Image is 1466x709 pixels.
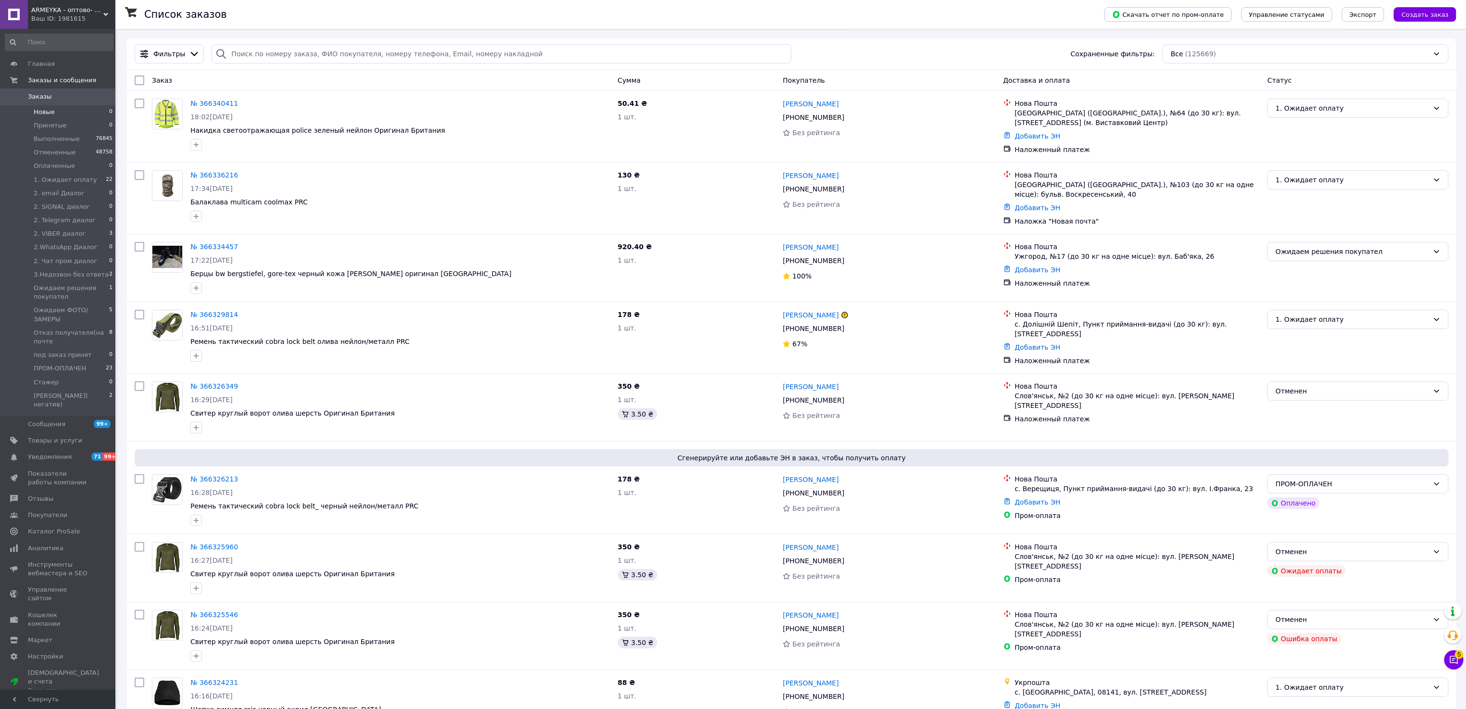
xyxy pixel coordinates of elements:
span: Сгенерируйте или добавьте ЭН в заказ, чтобы получить оплату [138,453,1445,463]
span: 2. VIBER диалог [34,229,86,238]
span: Выполненные [34,135,80,143]
span: 0 [109,243,113,252]
span: 18:02[DATE] [190,113,233,121]
span: 1 шт. [618,489,637,496]
a: Добавить ЭН [1015,498,1061,506]
span: 0 [109,121,113,130]
a: Фото товару [152,474,183,505]
span: 71 [91,453,102,461]
a: № 366336216 [190,171,238,179]
a: [PERSON_NAME] [783,310,839,320]
span: Отказ получателя(на почте [34,329,109,346]
span: [PHONE_NUMBER] [783,325,844,332]
div: 1. Ожидает оплату [1276,103,1429,114]
a: № 366326213 [190,475,238,483]
span: Инструменты вебмастера и SEO [28,560,89,578]
span: Новые [34,108,55,116]
div: Отменен [1276,386,1429,396]
span: под заказ принят [34,351,91,359]
span: 100% [792,272,812,280]
img: Фото товару [152,310,182,340]
div: 3.50 ₴ [618,408,657,420]
span: 1 шт. [618,185,637,192]
span: Свитер круглый ворот олива шерсть Оригинал Британия [190,638,395,646]
a: № 366329814 [190,311,238,318]
span: Стажер [34,378,59,387]
span: Отмененные [34,148,75,157]
span: [DEMOGRAPHIC_DATA] и счета [28,669,99,695]
span: ПРОМ-ОПЛАЧЕН [34,364,86,373]
div: Нова Пошта [1015,310,1260,319]
span: 2 [109,270,113,279]
div: Нова Пошта [1015,170,1260,180]
span: 2. email Диалог [34,189,85,198]
a: Свитер круглый ворот олива шерсть Оригинал Британия [190,570,395,578]
div: Ваш ID: 1981615 [31,14,115,23]
a: Свитер круглый ворот олива шерсть Оригинал Британия [190,409,395,417]
span: 2. Чат пром диалог [34,257,97,266]
a: Накидка светоотражающая police зеленый нейлон Оригинал Британия [190,127,445,134]
div: Нова Пошта [1015,542,1260,552]
span: Заказ [152,76,172,84]
a: [PERSON_NAME] [783,242,839,252]
a: [PERSON_NAME] [783,475,839,484]
span: ARMEYKA - оптово- розничная база- Военторг [31,6,103,14]
a: Добавить ЭН [1015,343,1061,351]
button: Экспорт [1342,7,1384,22]
div: Prom топ [28,686,99,695]
div: Нова Пошта [1015,610,1260,620]
div: 1. Ожидает оплату [1276,175,1429,185]
span: 1 шт. [618,113,637,121]
span: Принятые [34,121,67,130]
img: Фото товару [152,99,182,129]
span: Ожидаем решения покупател [34,284,109,301]
a: Фото товару [152,542,183,573]
a: [PERSON_NAME] [783,610,839,620]
a: № 366325960 [190,543,238,551]
span: Уведомления [28,453,72,461]
span: Создать заказ [1402,11,1449,18]
span: Без рейтинга [792,505,840,512]
span: 22 [106,176,113,184]
div: [GEOGRAPHIC_DATA] ([GEOGRAPHIC_DATA].), №64 (до 30 кг): вул. [STREET_ADDRESS] (м. Виставковий Центр) [1015,108,1260,127]
div: Ошибка оплаты [1267,633,1341,645]
div: Слов'янськ, №2 (до 30 кг на одне місце): вул. [PERSON_NAME][STREET_ADDRESS] [1015,552,1260,571]
button: Скачать отчет по пром-оплате [1104,7,1232,22]
a: Фото товару [152,610,183,641]
div: 3.50 ₴ [618,637,657,648]
a: Создать заказ [1384,10,1456,18]
span: [PERSON_NAME]( негатив) [34,392,109,409]
span: 16:24[DATE] [190,624,233,632]
span: 350 ₴ [618,543,640,551]
img: Фото товару [152,475,182,505]
span: 2. SIGNAL диалог [34,203,90,211]
a: Ремень тактический cobra lock belt олива нейлон/металл PRC [190,338,410,345]
div: Слов'янськ, №2 (до 30 кг на одне місце): вул. [PERSON_NAME][STREET_ADDRESS] [1015,391,1260,410]
span: 0 [109,108,113,116]
a: Берцы bw bergstiefel, gore-tex черный кожа [PERSON_NAME] оригинал [GEOGRAPHIC_DATA] [190,270,512,278]
a: [PERSON_NAME] [783,382,839,392]
a: Добавить ЭН [1015,132,1061,140]
div: с. Верещиця, Пункт приймання-видачі (до 30 кг): вул. І.Франка, 23 [1015,484,1260,494]
span: 1 шт. [618,324,637,332]
a: Балаклава multicam coolmax PRC [190,198,308,206]
span: [PHONE_NUMBER] [783,396,844,404]
span: Без рейтинга [792,412,840,419]
div: Слов'янськ, №2 (до 30 кг на одне місце): вул. [PERSON_NAME][STREET_ADDRESS] [1015,620,1260,639]
div: 1. Ожидает оплату [1276,314,1429,325]
span: 0 [109,189,113,198]
span: 5 [109,306,113,323]
span: Статус [1267,76,1292,84]
button: Чат с покупателем5 [1444,650,1464,670]
span: Каталог ProSale [28,527,80,536]
span: 0 [109,257,113,266]
span: 1 [109,284,113,301]
a: № 366324231 [190,679,238,686]
span: 350 ₴ [618,611,640,619]
span: 1 шт. [618,256,637,264]
span: 88 ₴ [618,679,635,686]
div: Наложенный платеж [1015,145,1260,154]
span: Заказы и сообщения [28,76,96,85]
a: № 366340411 [190,100,238,107]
